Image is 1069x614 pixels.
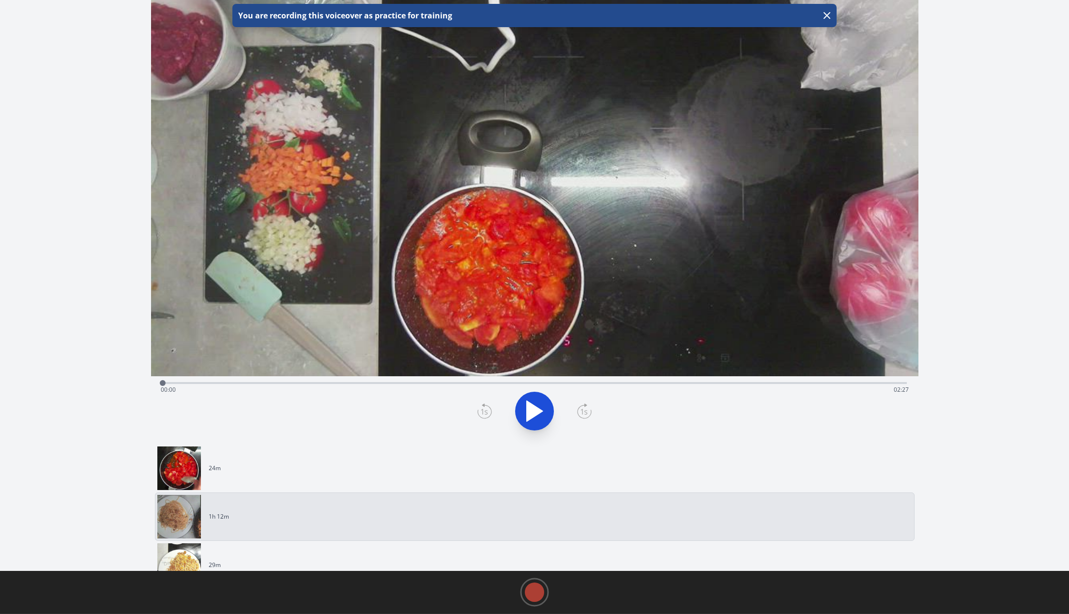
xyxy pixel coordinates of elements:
[157,446,201,490] img: 250808164007_thumb.jpeg
[209,513,229,521] p: 1h 12m
[157,495,201,538] img: 250808172013_thumb.jpeg
[236,10,452,21] p: You are recording this voiceover as practice for training
[209,464,221,472] p: 24m
[157,543,201,587] img: 250808191708_thumb.jpeg
[209,561,221,569] p: 29m
[894,385,909,394] span: 02:27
